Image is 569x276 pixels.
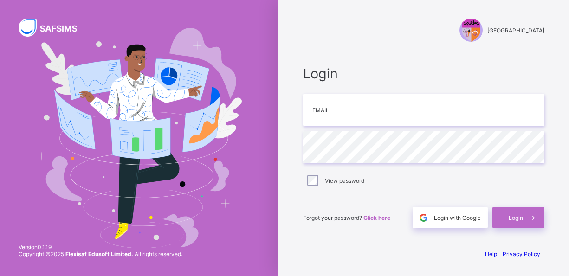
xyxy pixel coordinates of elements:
[503,250,540,257] a: Privacy Policy
[418,212,429,223] img: google.396cfc9801f0270233282035f929180a.svg
[509,214,523,221] span: Login
[65,250,133,257] strong: Flexisaf Edusoft Limited.
[19,19,88,37] img: SAFSIMS Logo
[303,65,544,82] span: Login
[37,28,242,249] img: Hero Image
[434,214,481,221] span: Login with Google
[19,244,182,250] span: Version 0.1.19
[363,214,390,221] a: Click here
[487,27,544,34] span: [GEOGRAPHIC_DATA]
[303,214,390,221] span: Forgot your password?
[19,250,182,257] span: Copyright © 2025 All rights reserved.
[325,177,364,184] label: View password
[485,250,497,257] a: Help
